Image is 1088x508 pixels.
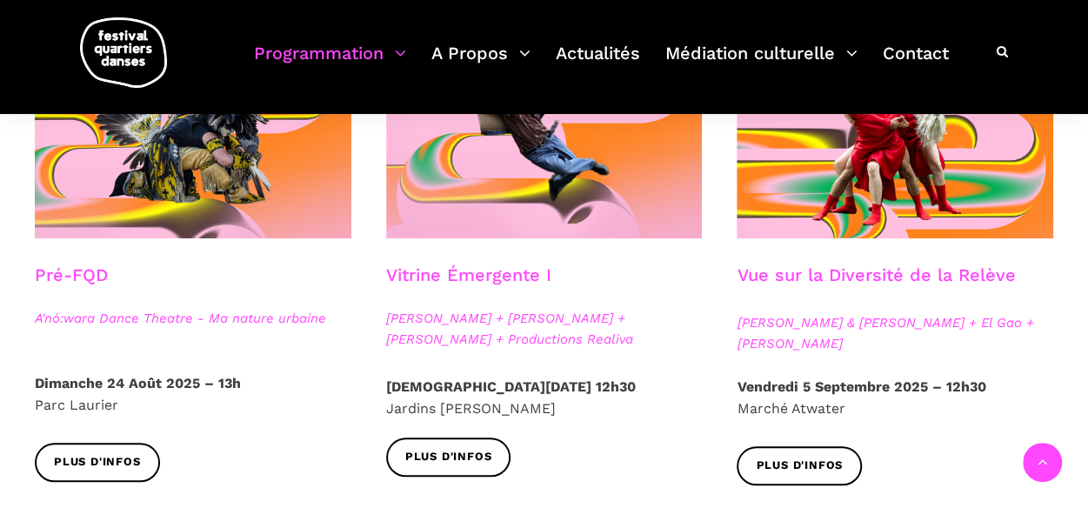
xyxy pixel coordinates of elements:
a: A Propos [431,38,531,90]
h3: Vitrine Émergente I [386,264,551,308]
a: Programmation [254,38,406,90]
h3: Pré-FQD [35,264,108,308]
span: A'nó:wara Dance Theatre - Ma nature urbaine [35,308,351,329]
strong: Dimanche 24 Août 2025 – 13h [35,375,241,391]
span: Plus d'infos [54,453,141,471]
strong: [DEMOGRAPHIC_DATA][DATE] 12h30 [386,378,636,395]
a: Plus d'infos [386,438,511,477]
a: Médiation culturelle [665,38,858,90]
a: Actualités [556,38,640,90]
img: logo-fqd-med [80,17,167,88]
span: Plus d'infos [756,457,843,475]
a: Plus d'infos [737,446,862,485]
span: [PERSON_NAME] & [PERSON_NAME] + El Gao + [PERSON_NAME] [737,312,1053,354]
p: Jardins [PERSON_NAME] [386,376,703,420]
strong: Vendredi 5 Septembre 2025 – 12h30 [737,378,985,395]
p: Parc Laurier [35,372,351,417]
a: Plus d'infos [35,443,160,482]
span: [PERSON_NAME] + [PERSON_NAME] + [PERSON_NAME] + Productions Realiva [386,308,703,350]
span: Plus d'infos [405,448,492,466]
h3: Vue sur la Diversité de la Relève [737,264,1015,308]
a: Contact [883,38,949,90]
p: Marché Atwater [737,376,1053,420]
